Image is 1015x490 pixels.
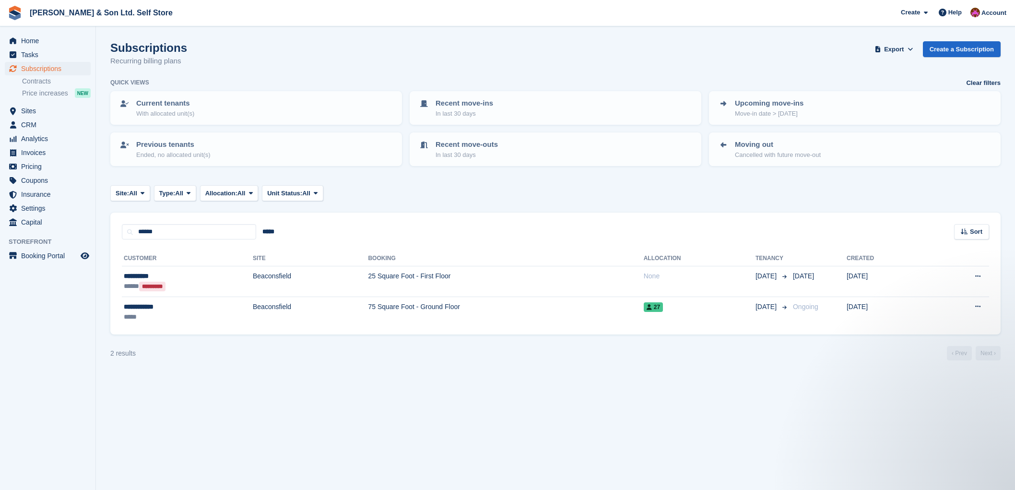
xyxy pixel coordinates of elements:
[710,133,1000,165] a: Moving out Cancelled with future move-out
[5,62,91,75] a: menu
[901,8,920,17] span: Create
[945,346,1003,360] nav: Page
[644,271,755,281] div: None
[110,78,149,87] h6: Quick views
[22,88,91,98] a: Price increases NEW
[21,188,79,201] span: Insurance
[5,215,91,229] a: menu
[267,189,302,198] span: Unit Status:
[5,249,91,263] a: menu
[136,98,194,109] p: Current tenants
[436,109,493,119] p: In last 30 days
[644,302,663,312] span: 27
[200,185,259,201] button: Allocation: All
[21,34,79,48] span: Home
[136,150,211,160] p: Ended, no allocated unit(s)
[436,139,498,150] p: Recent move-outs
[5,188,91,201] a: menu
[22,89,68,98] span: Price increases
[21,174,79,187] span: Coupons
[253,297,368,327] td: Beaconsfield
[5,104,91,118] a: menu
[981,8,1006,18] span: Account
[116,189,129,198] span: Site:
[923,41,1001,57] a: Create a Subscription
[154,185,196,201] button: Type: All
[21,62,79,75] span: Subscriptions
[793,272,814,280] span: [DATE]
[755,271,779,281] span: [DATE]
[847,297,929,327] td: [DATE]
[205,189,237,198] span: Allocation:
[21,132,79,145] span: Analytics
[110,41,187,54] h1: Subscriptions
[847,251,929,266] th: Created
[26,5,177,21] a: [PERSON_NAME] & Son Ltd. Self Store
[262,185,323,201] button: Unit Status: All
[368,251,643,266] th: Booking
[847,266,929,297] td: [DATE]
[75,88,91,98] div: NEW
[948,8,962,17] span: Help
[8,6,22,20] img: stora-icon-8386f47178a22dfd0bd8f6a31ec36ba5ce8667c1dd55bd0f319d3a0aa187defe.svg
[21,160,79,173] span: Pricing
[735,139,821,150] p: Moving out
[735,150,821,160] p: Cancelled with future move-out
[111,92,401,124] a: Current tenants With allocated unit(s)
[873,41,915,57] button: Export
[110,56,187,67] p: Recurring billing plans
[136,139,211,150] p: Previous tenants
[21,202,79,215] span: Settings
[947,346,972,360] a: Previous
[175,189,183,198] span: All
[5,160,91,173] a: menu
[5,48,91,61] a: menu
[966,78,1001,88] a: Clear filters
[5,202,91,215] a: menu
[710,92,1000,124] a: Upcoming move-ins Move-in date > [DATE]
[302,189,310,198] span: All
[111,133,401,165] a: Previous tenants Ended, no allocated unit(s)
[122,251,253,266] th: Customer
[735,98,803,109] p: Upcoming move-ins
[21,249,79,263] span: Booking Portal
[5,34,91,48] a: menu
[368,297,643,327] td: 75 Square Foot - Ground Floor
[136,109,194,119] p: With allocated unit(s)
[253,266,368,297] td: Beaconsfield
[79,250,91,262] a: Preview store
[976,346,1001,360] a: Next
[21,118,79,131] span: CRM
[9,237,95,247] span: Storefront
[884,45,904,54] span: Export
[5,146,91,159] a: menu
[411,92,700,124] a: Recent move-ins In last 30 days
[755,302,779,312] span: [DATE]
[159,189,176,198] span: Type:
[755,251,789,266] th: Tenancy
[253,251,368,266] th: Site
[5,132,91,145] a: menu
[735,109,803,119] p: Move-in date > [DATE]
[436,98,493,109] p: Recent move-ins
[110,185,150,201] button: Site: All
[110,348,136,359] div: 2 results
[5,118,91,131] a: menu
[21,104,79,118] span: Sites
[22,77,91,86] a: Contracts
[21,146,79,159] span: Invoices
[436,150,498,160] p: In last 30 days
[21,48,79,61] span: Tasks
[129,189,137,198] span: All
[970,8,980,17] img: Kate Standish
[644,251,755,266] th: Allocation
[970,227,982,237] span: Sort
[5,174,91,187] a: menu
[411,133,700,165] a: Recent move-outs In last 30 days
[237,189,246,198] span: All
[793,303,818,311] span: Ongoing
[368,266,643,297] td: 25 Square Foot - First Floor
[21,215,79,229] span: Capital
